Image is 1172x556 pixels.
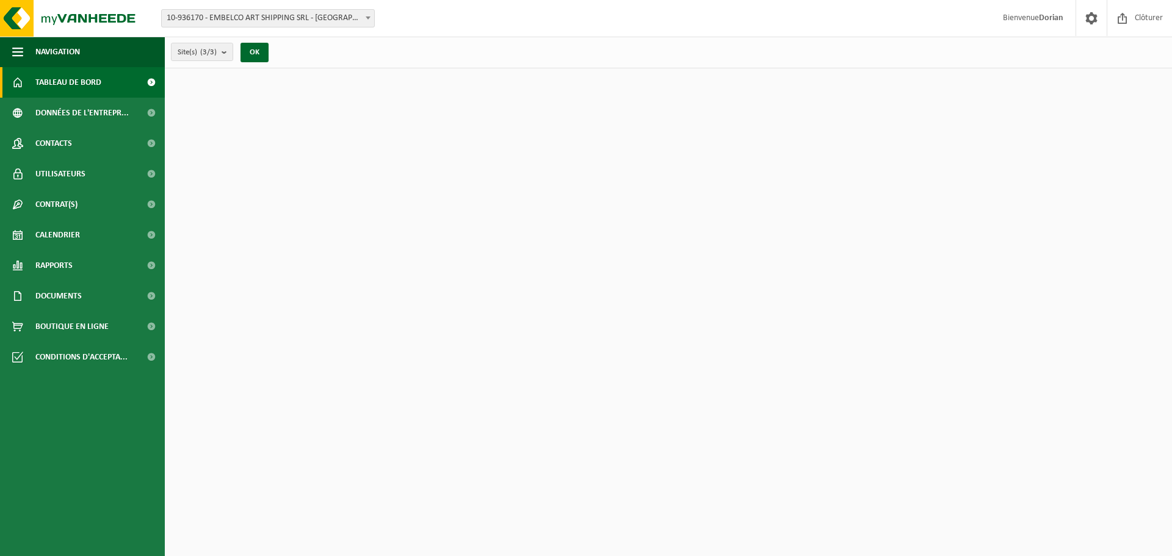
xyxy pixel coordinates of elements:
[35,311,109,342] span: Boutique en ligne
[1039,13,1063,23] strong: Dorian
[200,48,217,56] count: (3/3)
[35,37,80,67] span: Navigation
[35,98,129,128] span: Données de l'entrepr...
[35,67,101,98] span: Tableau de bord
[171,43,233,61] button: Site(s)(3/3)
[35,342,128,372] span: Conditions d'accepta...
[35,159,85,189] span: Utilisateurs
[241,43,269,62] button: OK
[35,189,78,220] span: Contrat(s)
[35,250,73,281] span: Rapports
[178,43,217,62] span: Site(s)
[161,9,375,27] span: 10-936170 - EMBELCO ART SHIPPING SRL - ETTERBEEK
[35,281,82,311] span: Documents
[162,10,374,27] span: 10-936170 - EMBELCO ART SHIPPING SRL - ETTERBEEK
[35,220,80,250] span: Calendrier
[35,128,72,159] span: Contacts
